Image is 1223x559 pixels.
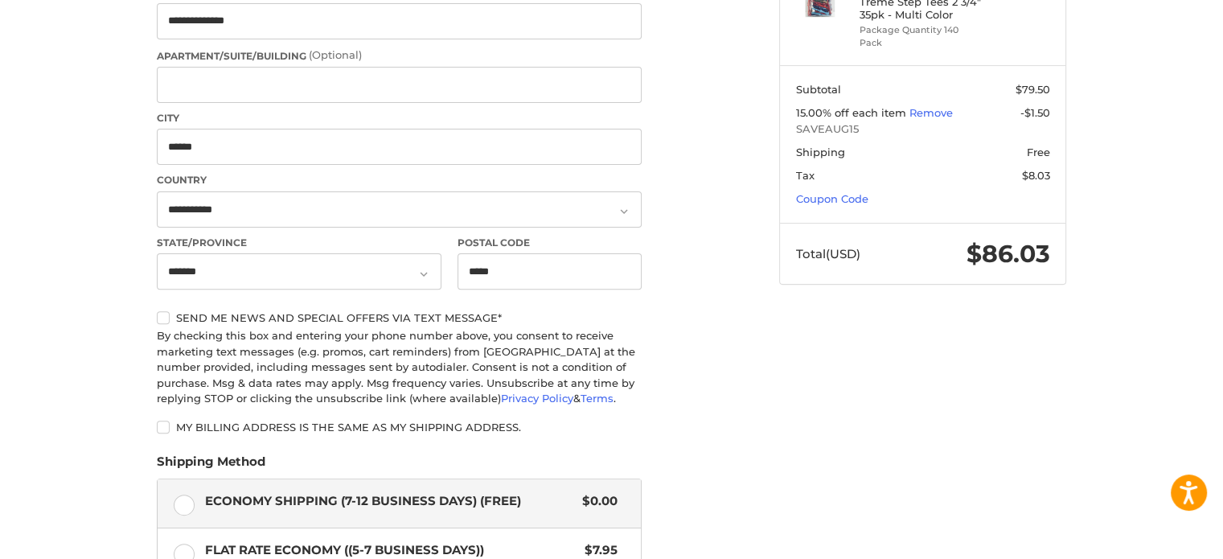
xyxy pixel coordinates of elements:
span: Tax [796,169,815,182]
span: $8.03 [1022,169,1050,182]
label: Country [157,173,642,187]
label: My billing address is the same as my shipping address. [157,421,642,434]
span: Subtotal [796,83,841,96]
iframe: Google 고객 리뷰 [1090,516,1223,559]
a: Terms [581,392,614,405]
div: By checking this box and entering your phone number above, you consent to receive marketing text ... [157,328,642,407]
a: Remove [909,106,953,119]
small: (Optional) [309,48,362,61]
label: State/Province [157,236,441,250]
a: Coupon Code [796,192,868,205]
span: Shipping [796,146,845,158]
label: Apartment/Suite/Building [157,47,642,64]
span: Economy Shipping (7-12 Business Days) (Free) [205,492,575,511]
span: 15.00% off each item [796,106,909,119]
label: Postal Code [458,236,642,250]
li: Package Quantity 140 Pack [860,23,983,50]
span: Total (USD) [796,246,860,261]
label: Send me news and special offers via text message* [157,311,642,324]
span: SAVEAUG15 [796,121,1050,138]
span: Free [1027,146,1050,158]
label: City [157,111,642,125]
span: $79.50 [1016,83,1050,96]
span: -$1.50 [1020,106,1050,119]
span: $86.03 [966,239,1050,269]
span: $0.00 [574,492,618,511]
a: Privacy Policy [501,392,573,405]
legend: Shipping Method [157,453,265,479]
